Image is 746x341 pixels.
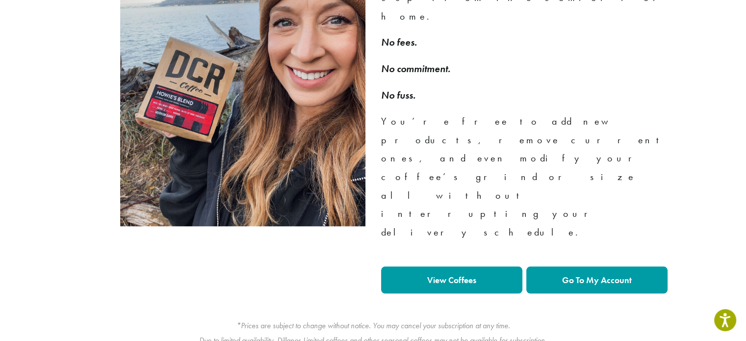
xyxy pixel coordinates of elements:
em: No commitment. [381,62,450,75]
a: Go To My Account [526,266,668,293]
strong: View Coffees [427,274,476,286]
a: View Coffees [381,266,522,293]
em: No fuss. [381,89,415,102]
em: *Prices are subject to change without notice. You may cancel your subscription at any time. [236,320,510,331]
p: You’re free to add new products, remove current ones, and even modify your coffee’s grind or size... [381,112,668,241]
em: No fees. [381,36,417,49]
strong: Go To My Account [562,274,632,286]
